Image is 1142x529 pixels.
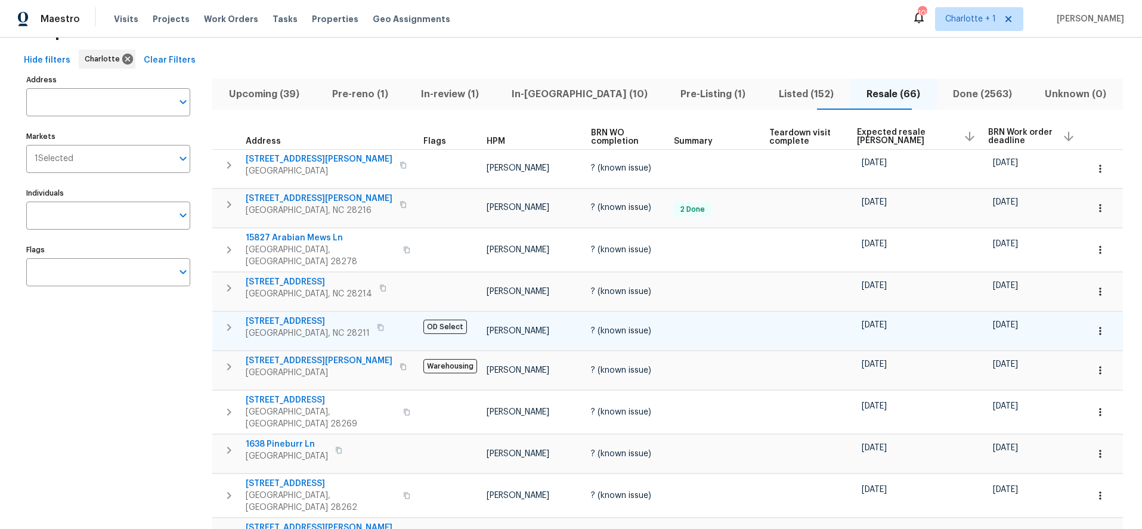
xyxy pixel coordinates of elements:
[139,50,200,72] button: Clear Filters
[246,232,396,244] span: 15827 Arabian Mews Ln
[24,53,70,68] span: Hide filters
[144,53,196,68] span: Clear Filters
[591,408,651,416] span: ? (known issue)
[857,128,954,145] span: Expected resale [PERSON_NAME]
[862,402,887,410] span: [DATE]
[246,450,328,462] span: [GEOGRAPHIC_DATA]
[591,129,654,146] span: BRN WO completion
[862,240,887,248] span: [DATE]
[769,86,843,103] span: Listed (152)
[1052,13,1124,25] span: [PERSON_NAME]
[373,13,450,25] span: Geo Assignments
[246,153,392,165] span: [STREET_ADDRESS][PERSON_NAME]
[246,490,396,513] span: [GEOGRAPHIC_DATA], [GEOGRAPHIC_DATA] 28262
[312,13,358,25] span: Properties
[993,240,1018,248] span: [DATE]
[993,485,1018,494] span: [DATE]
[591,203,651,212] span: ? (known issue)
[323,86,397,103] span: Pre-reno (1)
[175,264,191,280] button: Open
[862,321,887,329] span: [DATE]
[993,360,1018,369] span: [DATE]
[993,198,1018,206] span: [DATE]
[246,438,328,450] span: 1638 Pineburr Ln
[246,137,281,146] span: Address
[1036,86,1116,103] span: Unknown (0)
[487,164,549,172] span: [PERSON_NAME]
[591,246,651,254] span: ? (known issue)
[862,360,887,369] span: [DATE]
[993,281,1018,290] span: [DATE]
[219,86,308,103] span: Upcoming (39)
[175,207,191,224] button: Open
[246,288,372,300] span: [GEOGRAPHIC_DATA], NC 28214
[988,128,1053,145] span: BRN Work order deadline
[487,450,549,458] span: [PERSON_NAME]
[503,86,657,103] span: In-[GEOGRAPHIC_DATA] (10)
[246,327,370,339] span: [GEOGRAPHIC_DATA], NC 28211
[993,159,1018,167] span: [DATE]
[487,203,549,212] span: [PERSON_NAME]
[19,50,75,72] button: Hide filters
[671,86,755,103] span: Pre-Listing (1)
[862,281,887,290] span: [DATE]
[862,159,887,167] span: [DATE]
[487,366,549,375] span: [PERSON_NAME]
[246,165,392,177] span: [GEOGRAPHIC_DATA]
[591,366,651,375] span: ? (known issue)
[411,86,488,103] span: In-review (1)
[675,205,710,215] span: 2 Done
[918,7,926,19] div: 103
[862,485,887,494] span: [DATE]
[993,402,1018,410] span: [DATE]
[35,154,73,164] span: 1 Selected
[487,287,549,296] span: [PERSON_NAME]
[591,164,651,172] span: ? (known issue)
[944,86,1022,103] span: Done (2563)
[246,394,396,406] span: [STREET_ADDRESS]
[246,193,392,205] span: [STREET_ADDRESS][PERSON_NAME]
[273,15,298,23] span: Tasks
[246,244,396,268] span: [GEOGRAPHIC_DATA], [GEOGRAPHIC_DATA] 28278
[591,287,651,296] span: ? (known issue)
[993,444,1018,452] span: [DATE]
[26,76,190,83] label: Address
[591,491,651,500] span: ? (known issue)
[114,13,138,25] span: Visits
[862,198,887,206] span: [DATE]
[769,129,837,146] span: Teardown visit complete
[26,133,190,140] label: Markets
[423,359,477,373] span: Warehousing
[246,406,396,430] span: [GEOGRAPHIC_DATA], [GEOGRAPHIC_DATA] 28269
[487,408,549,416] span: [PERSON_NAME]
[26,246,190,253] label: Flags
[591,327,651,335] span: ? (known issue)
[204,13,258,25] span: Work Orders
[487,491,549,500] span: [PERSON_NAME]
[993,321,1018,329] span: [DATE]
[246,205,392,216] span: [GEOGRAPHIC_DATA], NC 28216
[85,53,125,65] span: Charlotte
[487,327,549,335] span: [PERSON_NAME]
[246,276,372,288] span: [STREET_ADDRESS]
[945,13,996,25] span: Charlotte + 1
[246,478,396,490] span: [STREET_ADDRESS]
[487,246,549,254] span: [PERSON_NAME]
[423,137,446,146] span: Flags
[862,444,887,452] span: [DATE]
[153,13,190,25] span: Projects
[175,94,191,110] button: Open
[591,450,651,458] span: ? (known issue)
[487,137,505,146] span: HPM
[246,315,370,327] span: [STREET_ADDRESS]
[246,355,392,367] span: [STREET_ADDRESS][PERSON_NAME]
[41,13,80,25] span: Maestro
[423,320,467,334] span: OD Select
[79,50,135,69] div: Charlotte
[857,86,929,103] span: Resale (66)
[674,137,713,146] span: Summary
[246,367,392,379] span: [GEOGRAPHIC_DATA]
[26,190,190,197] label: Individuals
[175,150,191,167] button: Open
